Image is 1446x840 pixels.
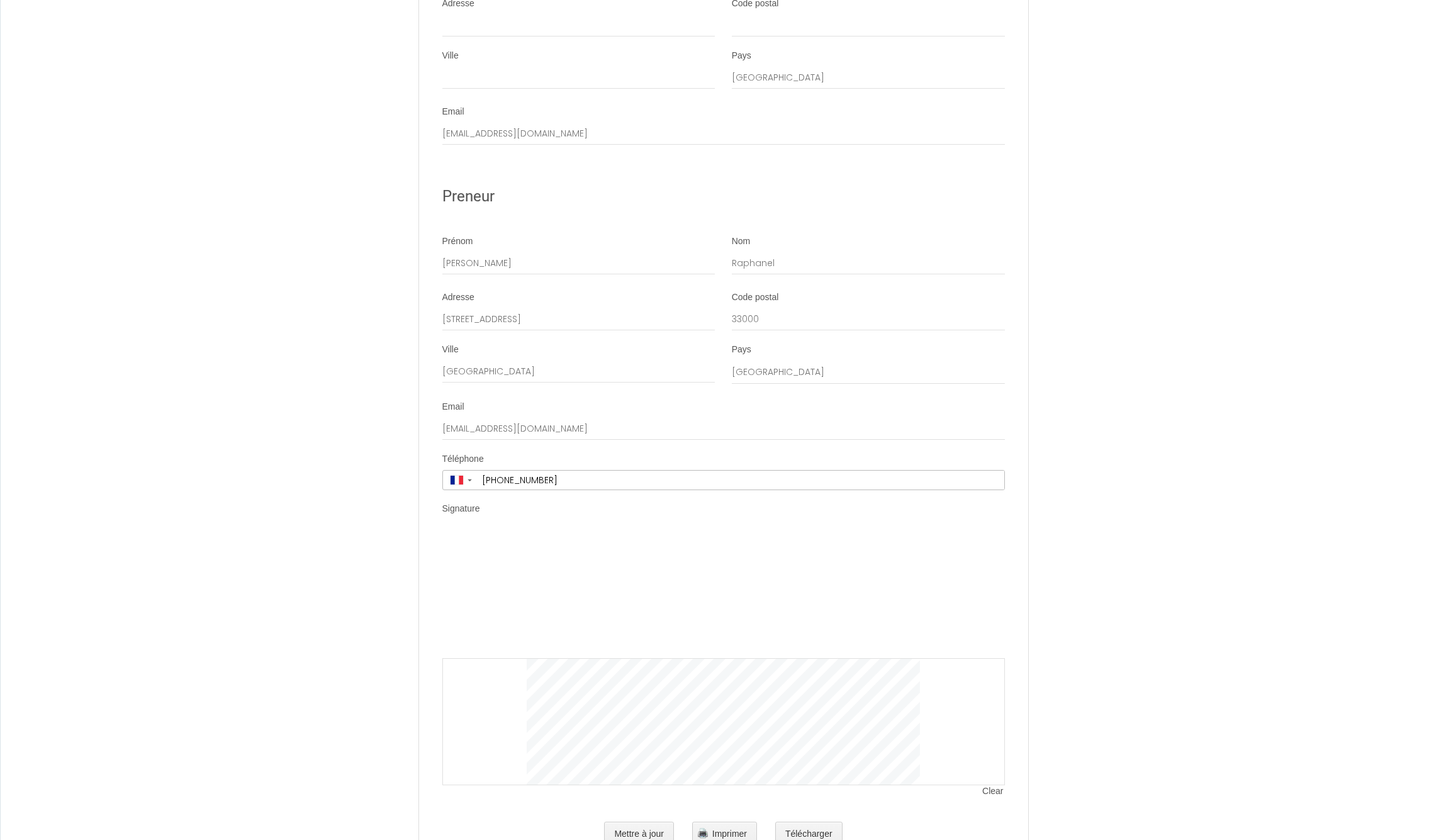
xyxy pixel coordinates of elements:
label: Ville [442,50,459,62]
label: Nom [732,235,751,248]
img: printer.png [698,828,708,838]
h2: Preneur [442,184,1005,209]
label: Adresse [442,291,474,304]
label: Code postal [732,291,779,304]
label: Prénom [442,235,473,248]
label: Email [442,106,464,118]
input: +33 6 12 34 56 78 [478,471,1004,490]
img: signature [527,532,920,658]
label: Email [442,401,464,413]
span: Imprimer [712,829,747,839]
label: Signature [442,503,480,515]
label: Pays [732,50,751,62]
label: Ville [442,344,459,356]
label: Pays [732,344,751,356]
span: Clear [982,785,1004,798]
label: Téléphone [442,453,484,466]
span: ▼ [466,478,473,483]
